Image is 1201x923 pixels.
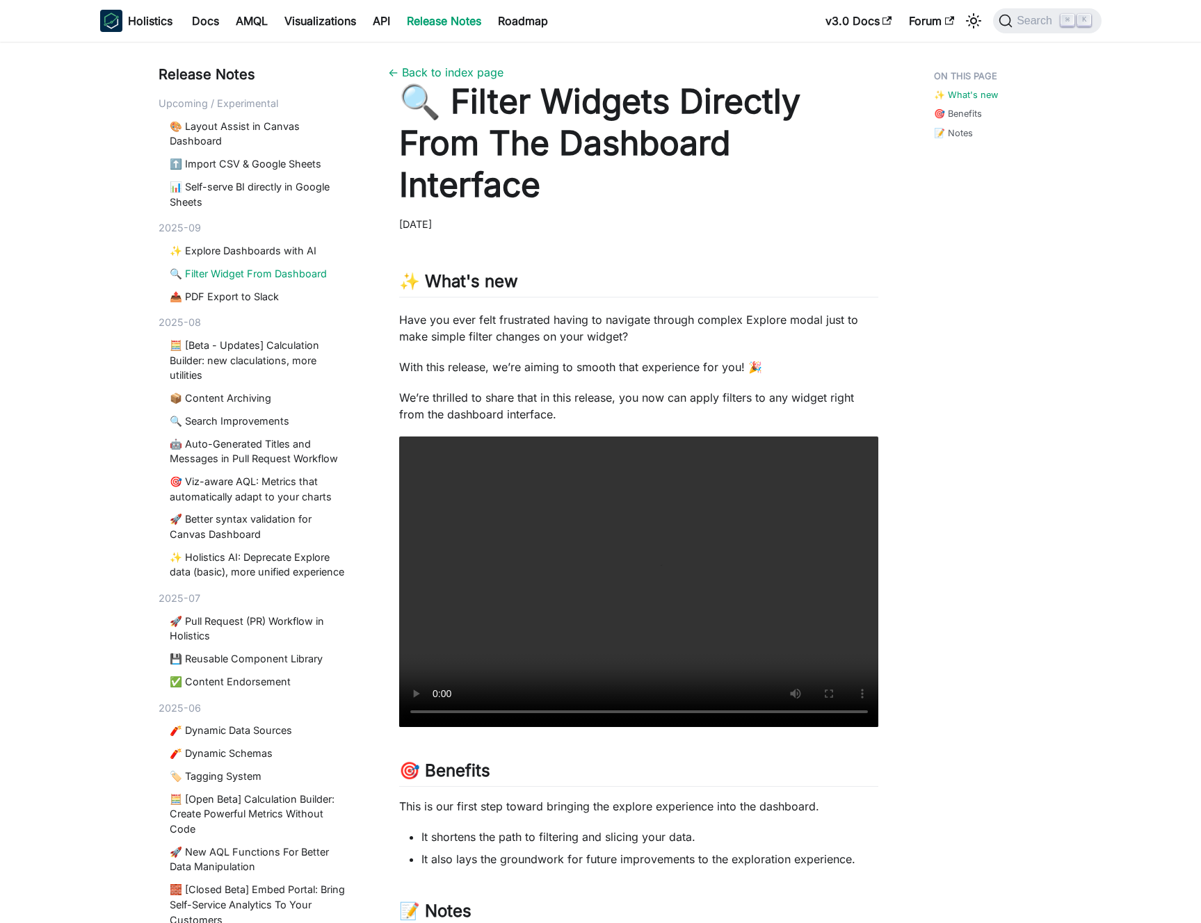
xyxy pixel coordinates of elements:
p: We’re thrilled to share that in this release, you now can apply filters to any widget right from ... [399,389,879,423]
b: Holistics [128,13,172,29]
img: Holistics [100,10,122,32]
li: It shortens the path to filtering and slicing your data. [421,828,879,845]
a: 📊 Self-serve BI directly in Google Sheets [170,179,349,209]
a: ✨ Holistics AI: Deprecate Explore data (basic), more unified experience [170,550,349,580]
a: 🚀 Better syntax validation for Canvas Dashboard [170,512,349,541]
a: 📦 Content Archiving [170,391,349,406]
a: 🏷️ Tagging System [170,769,349,784]
a: 🚀 Pull Request (PR) Workflow in Holistics [170,614,349,644]
a: Release Notes [398,10,490,32]
a: ✅ Content Endorsement [170,674,349,689]
h1: 🔍 Filter Widgets Directly From The Dashboard Interface [399,81,879,206]
video: Your browser does not support embedding video, but you can . [399,436,879,727]
a: 🧮 [Open Beta] Calculation Builder: Create Powerful Metrics Without Code [170,792,349,837]
button: Search (Command+K) [993,8,1101,33]
a: 🧨 Dynamic Data Sources [170,723,349,738]
p: With this release, we’re aiming to smooth that experience for you! 🎉 [399,359,879,375]
a: ✨ What's new [934,88,998,101]
p: Have you ever felt frustrated having to navigate through complex Explore modal just to make simpl... [399,311,879,345]
a: 🔍 Search Improvements [170,414,349,429]
div: Release Notes [159,64,355,85]
a: 🧨 Dynamic Schemas [170,746,349,761]
div: 2025-09 [159,220,355,236]
a: 🧮 [Beta - Updates] Calculation Builder: new claculations, more utilities [170,338,349,383]
a: 🔍 Filter Widget From Dashboard [170,266,349,281]
div: Upcoming / Experimental [159,96,355,111]
nav: Blog recent posts navigation [159,64,355,923]
kbd: ⌘ [1061,14,1074,26]
a: AMQL [227,10,276,32]
a: 🎯 Viz-aware AQL: Metrics that automatically adapt to your charts [170,474,349,504]
a: ← Back to index page [388,65,503,79]
button: Switch between dark and light mode (currently light mode) [962,10,985,32]
a: 📤 PDF Export to Slack [170,289,349,304]
li: It also lays the groundwork for future improvements to the exploration experience. [421,851,879,867]
time: [DATE] [399,218,432,230]
a: API [364,10,398,32]
span: Search [1013,15,1061,27]
a: Visualizations [276,10,364,32]
div: 2025-07 [159,591,355,606]
a: 🤖 Auto-Generated Titles and Messages in Pull Request Workflow [170,436,349,466]
a: 🎨 Layout Assist in Canvas Dashboard [170,119,349,149]
div: 2025-06 [159,701,355,716]
a: 💾 Reusable Component Library [170,651,349,667]
a: Forum [901,10,962,32]
a: 🚀 New AQL Functions For Better Data Manipulation [170,844,349,874]
a: Roadmap [490,10,556,32]
a: Docs [184,10,227,32]
kbd: K [1077,14,1091,26]
div: 2025-08 [159,315,355,330]
a: v3.0 Docs [817,10,901,32]
h2: 🎯 Benefits [399,760,879,787]
p: This is our first step toward bringing the explore experience into the dashboard. [399,798,879,815]
a: ✨ Explore Dashboards with AI [170,243,349,259]
a: 🎯 Benefits [934,107,982,120]
a: HolisticsHolistics [100,10,172,32]
a: ⬆️ Import CSV & Google Sheets [170,156,349,172]
a: 📝 Notes [934,126,973,140]
h2: ✨ What's new [399,271,879,297]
